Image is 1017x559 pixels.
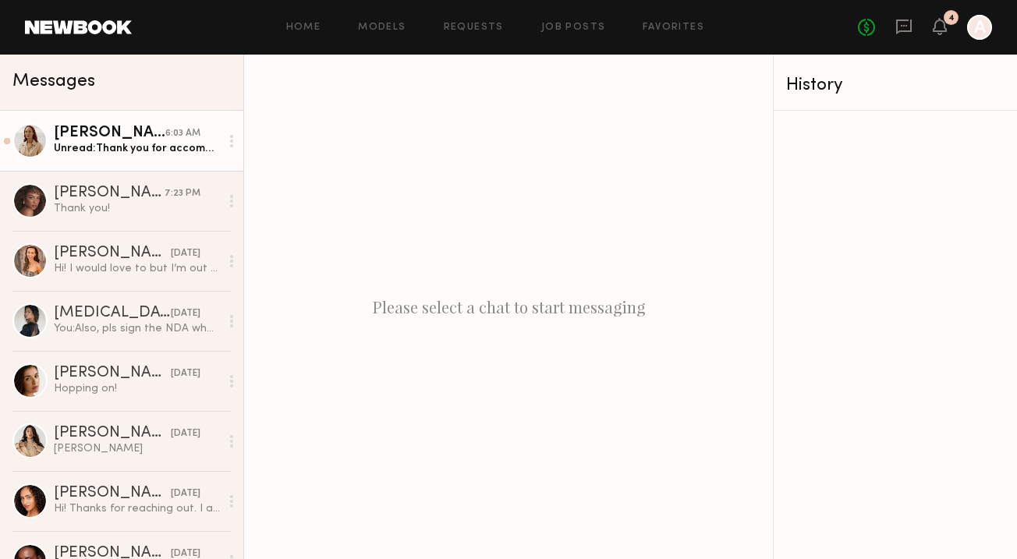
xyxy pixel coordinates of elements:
div: 6:03 AM [165,126,200,141]
a: Job Posts [541,23,606,33]
div: You: Also, pls sign the NDA when you can! [54,321,220,336]
div: [PERSON_NAME] [54,441,220,456]
div: Hopping on! [54,381,220,396]
div: Please select a chat to start messaging [244,55,773,559]
div: [PERSON_NAME] [54,126,165,141]
span: Messages [12,73,95,90]
a: Models [358,23,406,33]
div: [MEDICAL_DATA][PERSON_NAME] [54,306,171,321]
div: [DATE] [171,306,200,321]
div: [PERSON_NAME] [54,366,171,381]
a: Home [286,23,321,33]
a: A [967,15,992,40]
div: [DATE] [171,246,200,261]
a: Favorites [643,23,704,33]
div: [DATE] [171,426,200,441]
div: [DATE] [171,366,200,381]
div: Hi! Thanks for reaching out. I am available that day! [54,501,220,516]
div: Unread: Thank you for accommodating me [54,141,220,156]
div: Thank you! [54,201,220,216]
div: History [786,76,1005,94]
div: [PERSON_NAME] [54,486,171,501]
a: Requests [444,23,504,33]
div: [PERSON_NAME] [54,186,165,201]
div: [DATE] [171,486,200,501]
div: 4 [948,14,955,23]
div: 7:23 PM [165,186,200,201]
div: Hi! I would love to but I’m out of town [DATE] and [DATE] only. If there are other shoot dates, p... [54,261,220,276]
div: [PERSON_NAME] [54,426,171,441]
div: [PERSON_NAME] [54,246,171,261]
